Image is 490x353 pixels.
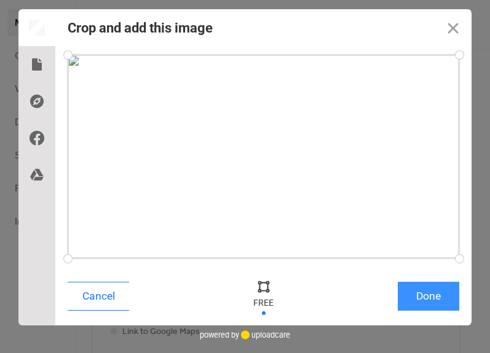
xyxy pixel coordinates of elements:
button: Cancel [68,282,129,311]
button: Done [398,282,459,311]
div: Local Files [18,46,55,83]
div: Crop and add this image [68,20,213,36]
div: Google Drive [18,157,55,193]
div: Facebook [18,120,55,157]
a: uploadcare [239,330,290,339]
div: powered by [200,325,290,344]
div: Preview [18,9,55,46]
div: Direct Link [18,83,55,120]
button: Close [435,9,472,46]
